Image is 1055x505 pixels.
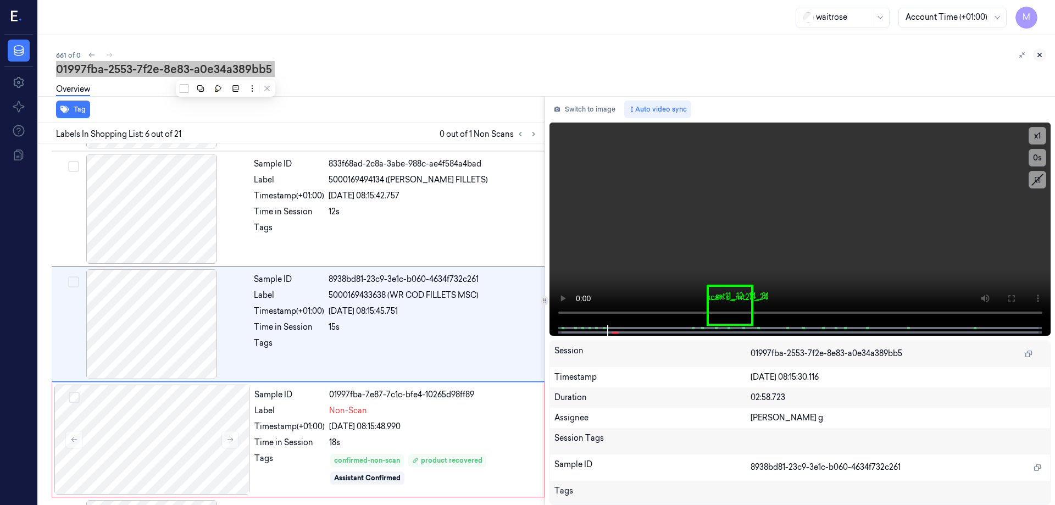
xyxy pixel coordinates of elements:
[329,158,538,170] div: 833f68ad-2c8a-3abe-988c-ae4f584a4bad
[554,485,751,503] div: Tags
[254,290,324,301] div: Label
[329,421,537,432] div: [DATE] 08:15:48.990
[624,101,691,118] button: Auto video sync
[254,389,325,401] div: Sample ID
[751,392,1046,403] div: 02:58.723
[329,321,538,333] div: 15s
[554,432,751,450] div: Session Tags
[554,345,751,363] div: Session
[329,306,538,317] div: [DATE] 08:15:45.751
[254,321,324,333] div: Time in Session
[254,206,324,218] div: Time in Session
[751,371,1046,383] div: [DATE] 08:15:30.116
[329,290,479,301] span: 5000169433638 (WR COD FILLETS MSC)
[254,405,325,417] div: Label
[56,62,1046,77] div: 01997fba-2553-7f2e-8e83-a0e34a389bb5
[334,456,400,465] div: confirmed-non-scan
[56,129,181,140] span: Labels In Shopping List: 6 out of 21
[329,437,537,448] div: 18s
[56,101,90,118] button: Tag
[329,405,367,417] span: Non-Scan
[254,174,324,186] div: Label
[751,462,901,473] span: 8938bd81-23c9-3e1c-b060-4634f732c261
[440,127,540,141] span: 0 out of 1 Non Scans
[254,453,325,486] div: Tags
[554,412,751,424] div: Assignee
[1029,127,1046,145] button: x1
[69,392,80,403] button: Select row
[329,190,538,202] div: [DATE] 08:15:42.757
[254,222,324,240] div: Tags
[56,51,81,60] span: 661 of 0
[554,371,751,383] div: Timestamp
[412,456,482,465] div: product recovered
[549,101,620,118] button: Switch to image
[554,392,751,403] div: Duration
[68,276,79,287] button: Select row
[329,206,538,218] div: 12s
[254,274,324,285] div: Sample ID
[56,84,90,96] a: Overview
[254,421,325,432] div: Timestamp (+01:00)
[1015,7,1037,29] button: M
[254,190,324,202] div: Timestamp (+01:00)
[254,158,324,170] div: Sample ID
[329,174,488,186] span: 5000169494134 ([PERSON_NAME] FILLETS)
[329,274,538,285] div: 8938bd81-23c9-3e1c-b060-4634f732c261
[751,412,1046,424] div: [PERSON_NAME] g
[68,161,79,172] button: Select row
[1029,149,1046,167] button: 0s
[254,306,324,317] div: Timestamp (+01:00)
[329,389,537,401] div: 01997fba-7e87-7c1c-bfe4-10265d98ff89
[254,337,324,355] div: Tags
[554,459,751,476] div: Sample ID
[751,348,902,359] span: 01997fba-2553-7f2e-8e83-a0e34a389bb5
[334,473,401,483] div: Assistant Confirmed
[254,437,325,448] div: Time in Session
